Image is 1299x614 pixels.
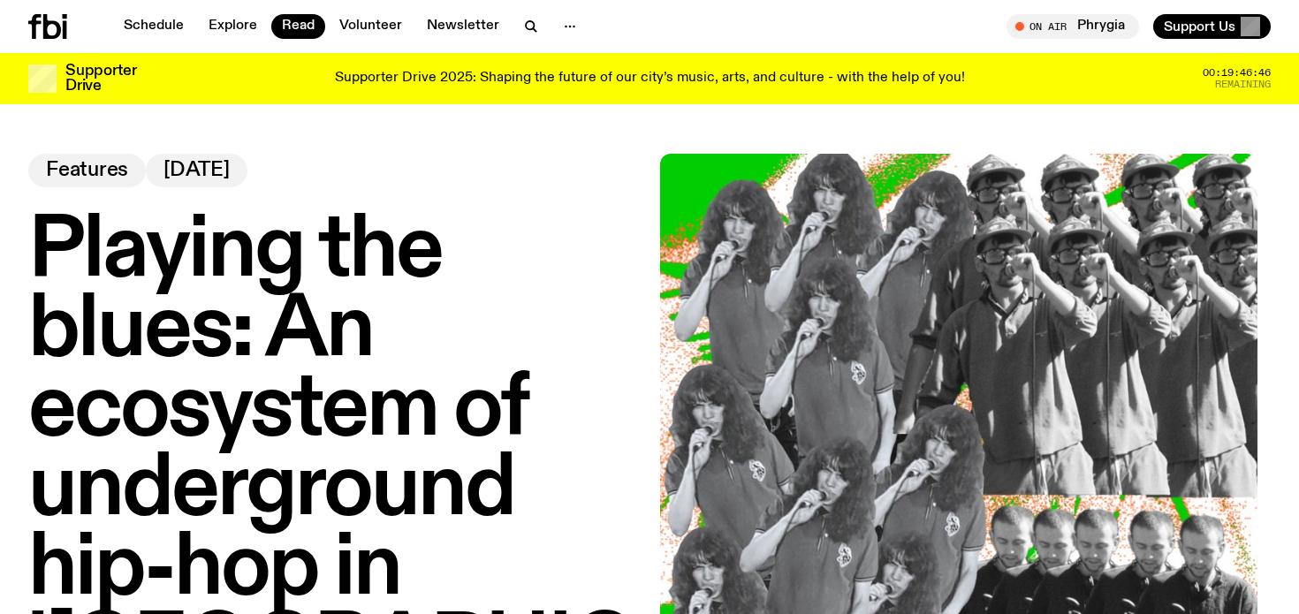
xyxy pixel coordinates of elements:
[1007,14,1139,39] button: On AirPhrygia
[46,161,128,180] span: Features
[1153,14,1271,39] button: Support Us
[1215,80,1271,89] span: Remaining
[65,64,136,94] h3: Supporter Drive
[416,14,510,39] a: Newsletter
[335,71,965,87] p: Supporter Drive 2025: Shaping the future of our city’s music, arts, and culture - with the help o...
[329,14,413,39] a: Volunteer
[271,14,325,39] a: Read
[113,14,194,39] a: Schedule
[163,161,230,180] span: [DATE]
[198,14,268,39] a: Explore
[1203,68,1271,78] span: 00:19:46:46
[1164,19,1235,34] span: Support Us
